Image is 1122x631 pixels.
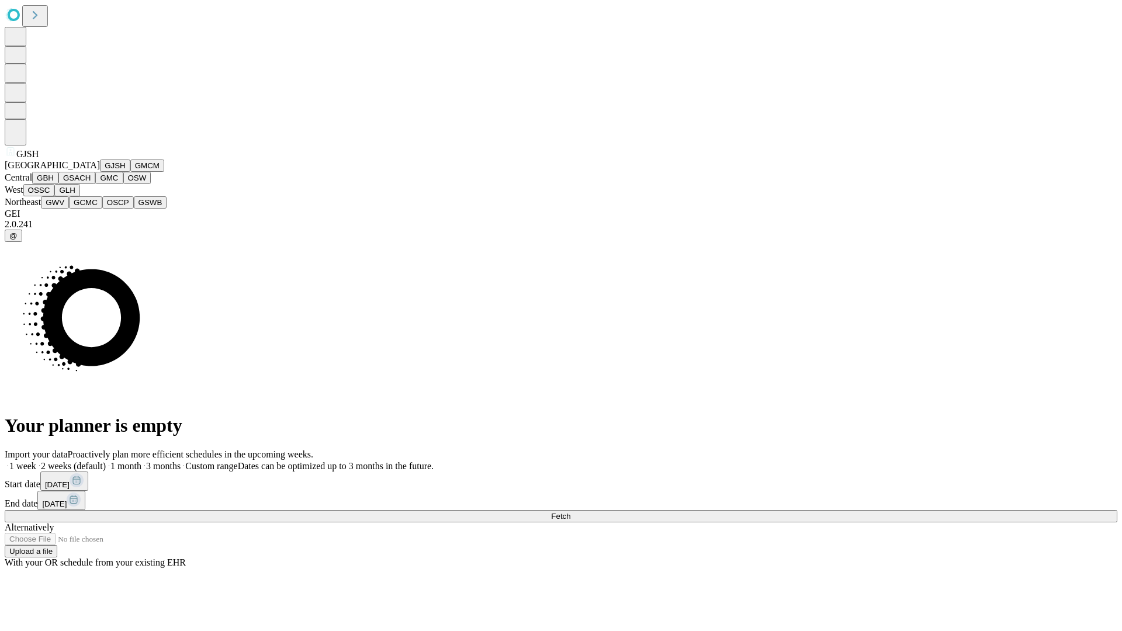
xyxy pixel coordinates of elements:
[32,172,58,184] button: GBH
[95,172,123,184] button: GMC
[238,461,434,471] span: Dates can be optimized up to 3 months in the future.
[5,491,1117,510] div: End date
[123,172,151,184] button: OSW
[5,471,1117,491] div: Start date
[58,172,95,184] button: GSACH
[5,522,54,532] span: Alternatively
[9,231,18,240] span: @
[41,461,106,471] span: 2 weeks (default)
[69,196,102,209] button: GCMC
[68,449,313,459] span: Proactively plan more efficient schedules in the upcoming weeks.
[5,172,32,182] span: Central
[5,510,1117,522] button: Fetch
[5,449,68,459] span: Import your data
[110,461,141,471] span: 1 month
[5,185,23,195] span: West
[102,196,134,209] button: OSCP
[23,184,55,196] button: OSSC
[5,219,1117,230] div: 2.0.241
[551,512,570,521] span: Fetch
[5,415,1117,436] h1: Your planner is empty
[37,491,85,510] button: [DATE]
[5,545,57,557] button: Upload a file
[146,461,181,471] span: 3 months
[5,557,186,567] span: With your OR schedule from your existing EHR
[40,471,88,491] button: [DATE]
[100,160,130,172] button: GJSH
[41,196,69,209] button: GWV
[5,160,100,170] span: [GEOGRAPHIC_DATA]
[5,230,22,242] button: @
[9,461,36,471] span: 1 week
[16,149,39,159] span: GJSH
[5,197,41,207] span: Northeast
[185,461,237,471] span: Custom range
[42,500,67,508] span: [DATE]
[54,184,79,196] button: GLH
[45,480,70,489] span: [DATE]
[134,196,167,209] button: GSWB
[5,209,1117,219] div: GEI
[130,160,164,172] button: GMCM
